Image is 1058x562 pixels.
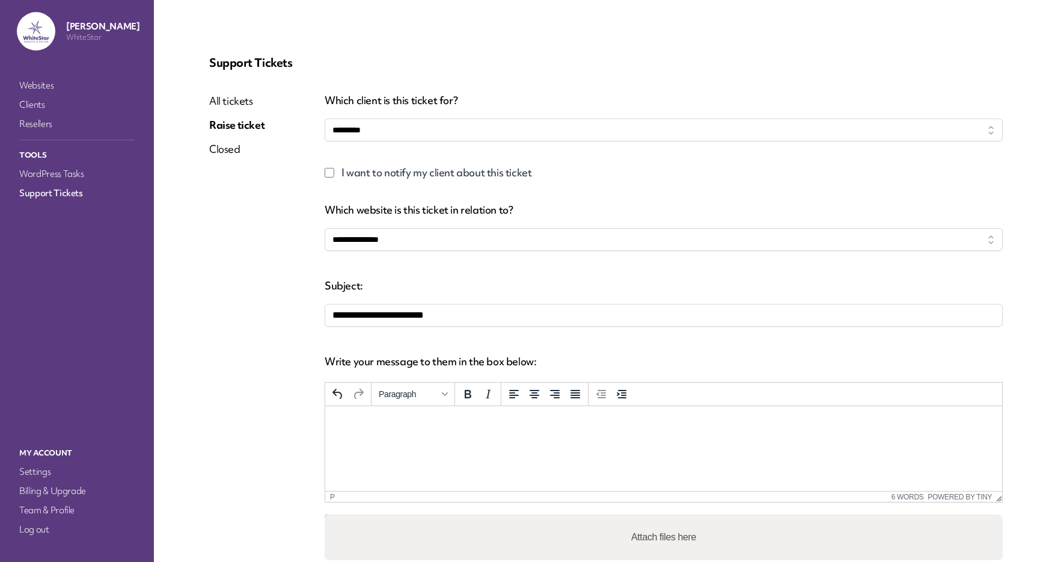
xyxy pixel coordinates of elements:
[325,383,372,406] div: history
[545,384,565,404] button: Align right
[325,275,1003,292] label: Subject:
[17,96,137,113] a: Clients
[17,77,137,94] a: Websites
[330,493,335,501] div: p
[209,94,264,108] a: All tickets
[17,502,137,519] a: Team & Profile
[626,525,701,549] label: Attach files here
[591,384,611,404] button: Decrease indent
[17,483,137,499] a: Billing & Upgrade
[17,185,137,202] a: Support Tickets
[891,493,924,501] button: 6 words
[589,383,634,406] div: indentation
[457,384,478,404] button: Bold
[17,147,137,163] p: Tools
[524,384,545,404] button: Align center
[17,116,137,132] a: Resellers
[611,384,632,404] button: Increase indent
[455,383,501,406] div: formatting
[341,165,531,180] label: I want to notify my client about this ticket
[325,406,1002,491] iframe: Rich Text Area
[209,142,264,156] a: Closed
[504,384,524,404] button: Align left
[17,165,137,182] a: WordPress Tasks
[1008,514,1046,550] iframe: chat widget
[325,351,1003,368] label: Write your message to them in the box below:
[325,204,1003,216] label: Which website is this ticket in relation to?
[209,55,1003,70] p: Support Tickets
[328,384,348,404] button: Undo
[928,493,992,501] a: Powered by Tiny
[325,94,1003,107] label: Which client is this ticket for?
[66,20,139,32] p: [PERSON_NAME]
[379,389,438,399] span: Paragraph
[17,463,137,480] a: Settings
[209,118,264,132] a: Raise ticket
[374,384,452,404] button: Formats
[17,521,137,538] a: Log out
[66,32,139,42] p: WhiteStar
[478,384,498,404] button: Italic
[17,445,137,461] p: My Account
[992,492,1002,502] div: Resize
[565,384,586,404] button: Justify
[372,383,455,406] div: styles
[501,383,589,406] div: alignment
[348,384,368,404] button: Redo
